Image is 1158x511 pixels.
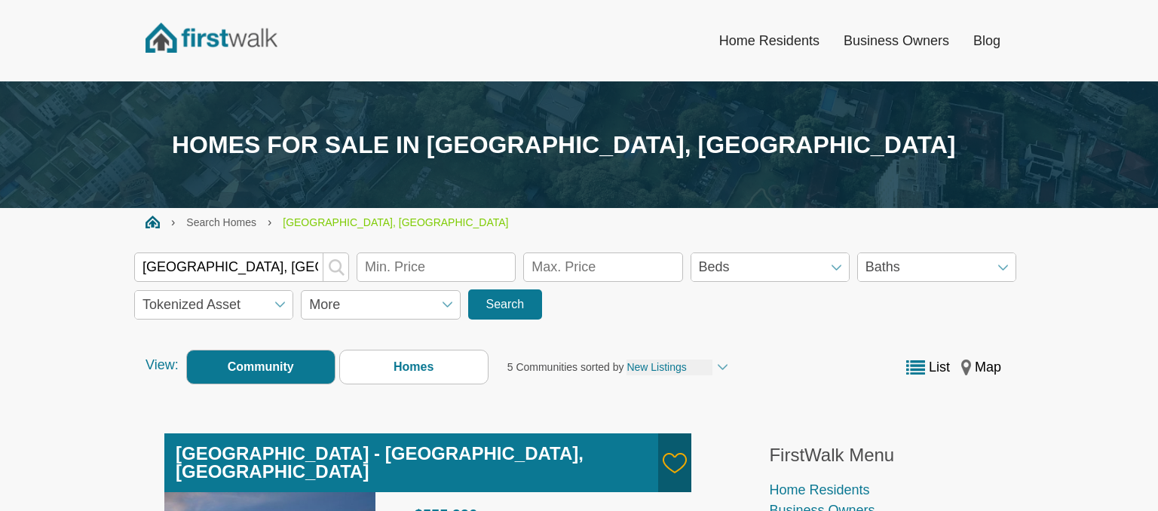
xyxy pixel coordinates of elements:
button: Map [957,357,1005,378]
span: View: [146,355,179,375]
h1: Homes for sale in [GEOGRAPHIC_DATA], [GEOGRAPHIC_DATA] [146,130,1012,159]
span: 5 Communities sorted by [507,361,624,373]
a: Search Homes [186,216,256,228]
img: FirstWalk [146,23,277,53]
label: Homes [339,350,489,384]
button: List [902,357,954,378]
h3: FirstWalk Menu [769,445,994,467]
button: Search [468,289,543,320]
input: Max. Price [523,252,682,282]
input: Min. Price [357,252,516,282]
a: [GEOGRAPHIC_DATA] - [GEOGRAPHIC_DATA], [GEOGRAPHIC_DATA] [176,443,584,482]
span: [GEOGRAPHIC_DATA], [GEOGRAPHIC_DATA] [283,216,508,228]
input: Enter zip, city or community [134,252,349,282]
a: Business Owners [832,24,961,57]
span: More [301,290,460,320]
a: Home Residents [707,24,832,57]
a: Home Residents [769,482,869,497]
a: Blog [961,24,1012,57]
label: Community [186,350,335,384]
span: Map [975,360,1001,375]
span: List [929,360,950,375]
